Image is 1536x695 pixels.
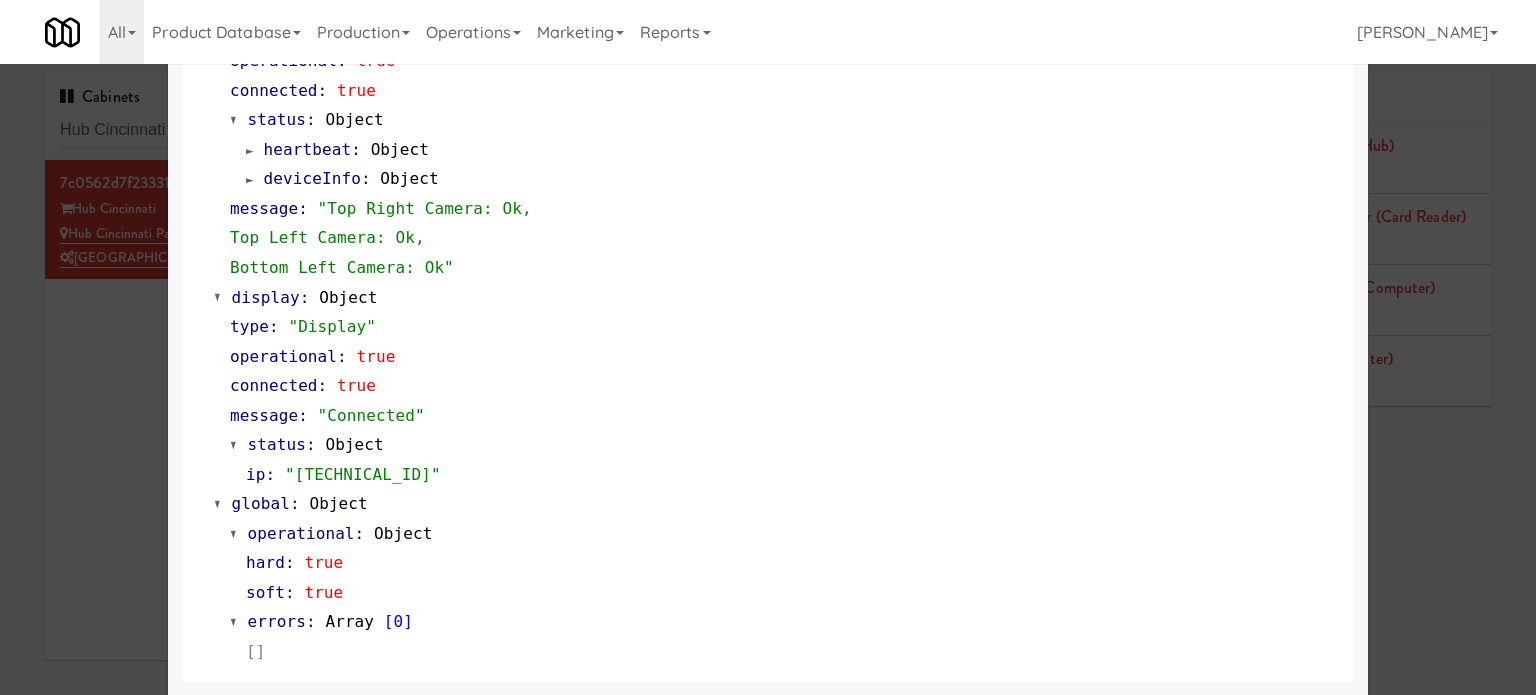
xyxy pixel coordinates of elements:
[246,465,265,484] span: ip
[264,169,361,188] span: deviceInfo
[298,199,308,218] span: :
[269,317,279,336] span: :
[232,494,290,513] span: global
[230,347,337,366] span: operational
[290,494,300,513] span: :
[285,583,295,602] span: :
[306,110,316,129] span: :
[351,140,361,159] span: :
[337,81,376,100] span: true
[300,288,310,307] span: :
[248,524,355,543] span: operational
[248,435,306,454] span: status
[374,524,432,543] span: Object
[318,376,328,395] span: :
[394,612,404,631] span: 0
[45,15,80,50] img: Micromart
[264,140,352,159] span: heartbeat
[309,494,367,513] span: Object
[361,169,371,188] span: :
[285,465,441,484] span: "[TECHNICAL_ID]"
[306,612,316,631] span: :
[403,612,413,631] span: ]
[337,376,376,395] span: true
[230,81,318,100] span: connected
[325,435,383,454] span: Object
[325,612,374,631] span: Array
[288,317,376,336] span: "Display"
[380,169,438,188] span: Object
[230,317,269,336] span: type
[337,347,347,366] span: :
[246,583,285,602] span: soft
[355,524,365,543] span: :
[384,612,394,631] span: [
[265,465,275,484] span: :
[304,553,343,572] span: true
[318,406,425,425] span: "Connected"
[285,553,295,572] span: :
[230,376,318,395] span: connected
[230,199,298,218] span: message
[230,199,532,277] span: "Top Right Camera: Ok, Top Left Camera: Ok, Bottom Left Camera: Ok"
[230,406,298,425] span: message
[248,110,306,129] span: status
[357,347,396,366] span: true
[306,435,316,454] span: :
[248,612,306,631] span: errors
[371,140,429,159] span: Object
[325,110,383,129] span: Object
[298,406,308,425] span: :
[304,583,343,602] span: true
[232,288,300,307] span: display
[246,553,285,572] span: hard
[318,81,328,100] span: :
[319,288,377,307] span: Object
